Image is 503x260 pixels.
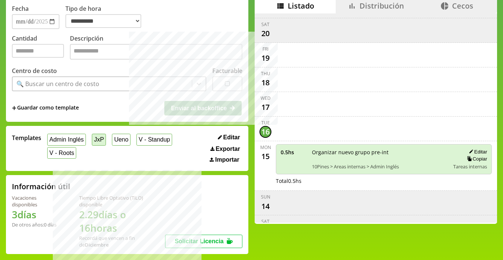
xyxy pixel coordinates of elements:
button: V - Roots [47,147,76,159]
div: 🔍 Buscar un centro de costo [16,80,99,88]
span: +Guardar como template [12,104,79,112]
span: Importar [215,156,239,163]
button: Exportar [208,145,242,153]
div: 18 [259,77,271,89]
div: 17 [259,101,271,113]
textarea: Descripción [70,44,242,60]
div: De otros años: 0 días [12,221,61,228]
div: Wed [261,95,271,101]
label: Facturable [212,67,242,75]
b: Diciembre [85,241,109,248]
button: Copiar [465,156,487,162]
div: Sat [261,21,270,28]
div: 16 [259,126,271,138]
button: Editar [216,134,242,141]
button: Editar [467,149,487,155]
div: 20 [259,28,271,39]
label: Centro de costo [12,67,57,75]
label: Descripción [70,34,242,61]
div: Sat [261,218,270,225]
span: Organizar nuevo grupo pre-int [312,149,448,156]
button: V - Standup [136,134,172,145]
span: + [12,104,16,112]
span: Editar [223,134,240,141]
div: Total 0.5 hs [276,177,492,184]
div: Sun [261,194,270,200]
span: 10Pines > Areas internas > Admin Inglés [312,163,448,170]
label: Cantidad [12,34,70,61]
input: Cantidad [12,44,64,58]
h2: Información útil [12,181,70,191]
div: Thu [261,70,270,77]
div: Recordá que vencen a fin de [79,235,165,248]
div: 19 [259,52,271,64]
div: 14 [259,200,271,212]
span: Templates [12,134,41,142]
span: Distribución [359,1,404,11]
button: Ueno [112,134,130,145]
label: Tipo de hora [65,4,147,29]
span: Tareas internas [453,163,487,170]
span: Exportar [216,146,240,152]
h1: 3 días [12,208,61,221]
span: Listado [288,1,314,11]
h1: 2.29 días o 16 horas [79,208,165,235]
div: Fri [262,46,268,52]
button: Solicitar Licencia [165,235,242,248]
div: Mon [260,144,271,150]
select: Tipo de hora [65,14,141,28]
div: scrollable content [255,13,497,223]
div: Tue [261,120,270,126]
span: 0.5 hs [281,149,307,156]
div: Tiempo Libre Optativo (TiLO) disponible [79,194,165,208]
div: Vacaciones disponibles [12,194,61,208]
span: Cecos [452,1,473,11]
span: Solicitar Licencia [175,238,224,244]
div: 15 [259,150,271,162]
button: JxP [92,134,106,145]
button: Admin Inglés [47,134,86,145]
label: Fecha [12,4,29,13]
